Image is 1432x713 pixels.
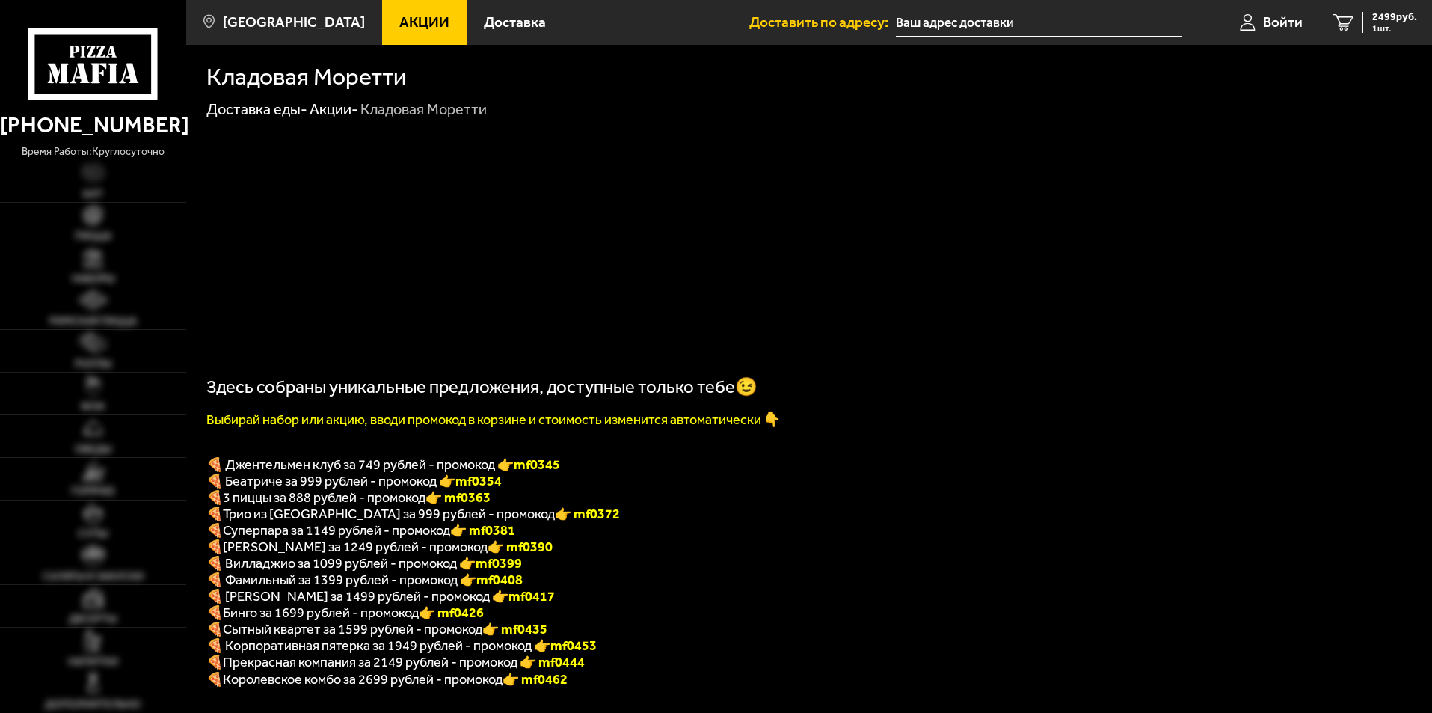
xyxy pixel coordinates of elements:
b: 👉 mf0426 [419,605,484,621]
span: Обеды [75,444,111,455]
b: mf0408 [476,572,523,588]
span: Войти [1263,15,1303,29]
span: WOK [81,402,105,412]
span: [GEOGRAPHIC_DATA] [223,15,365,29]
font: 🍕 [206,654,223,670]
b: 🍕 [206,539,223,555]
span: Королевское комбо за 2699 рублей - промокод [223,671,503,688]
b: 👉 mf0435 [482,621,547,637]
b: 👉 mf0390 [488,539,553,555]
font: 🍕 [206,489,223,506]
span: 🍕 Беатриче за 999 рублей - промокод 👉 [206,473,502,489]
span: Супы [78,529,108,539]
font: 🍕 [206,671,223,688]
b: mf0345 [514,456,560,473]
a: Акции- [310,100,358,118]
span: Доставить по адресу: [749,15,896,29]
b: 🍕 [206,621,223,637]
font: 👉 mf0381 [450,522,515,539]
font: 👉 mf0444 [520,654,585,670]
font: 🍕 [206,522,223,539]
span: Десерты [69,614,117,625]
font: 👉 mf0372 [555,506,620,522]
font: 👉 mf0363 [425,489,491,506]
span: Сытный квартет за 1599 рублей - промокод [223,621,482,637]
span: Суперпара за 1149 рублей - промокод [223,522,450,539]
span: Доставка [484,15,546,29]
span: 2499 руб. [1372,12,1417,22]
span: 3 пиццы за 888 рублей - промокод [223,489,425,506]
span: Прекрасная компания за 2149 рублей - промокод [223,654,520,670]
span: Напитки [68,657,118,667]
span: Наборы [72,274,114,284]
b: mf0417 [508,588,555,605]
span: Трио из [GEOGRAPHIC_DATA] за 999 рублей - промокод [223,506,555,522]
span: Здесь собраны уникальные предложения, доступные только тебе😉 [206,376,758,397]
span: [PERSON_NAME] за 1249 рублей - промокод [223,539,488,555]
span: Акции [399,15,449,29]
b: mf0354 [455,473,502,489]
input: Ваш адрес доставки [896,9,1182,37]
span: 🍕 Корпоративная пятерка за 1949 рублей - промокод 👉 [206,637,597,654]
a: Доставка еды- [206,100,307,118]
span: Пицца [75,231,111,242]
span: Хит [82,189,103,200]
font: Выбирай набор или акцию, вводи промокод в корзине и стоимость изменится автоматически 👇 [206,411,780,428]
div: Кладовая Моретти [360,100,487,120]
span: Дополнительно [45,700,141,710]
span: Горячее [71,486,115,497]
span: Роллы [75,359,111,370]
span: 🍕 Джентельмен клуб за 749 рублей - промокод 👉 [206,456,560,473]
h1: Кладовая Моретти [206,65,407,89]
span: 🍕 Фамильный за 1399 рублей - промокод 👉 [206,572,523,588]
span: Бинго за 1699 рублей - промокод [223,605,419,621]
span: 1 шт. [1372,24,1417,33]
b: 🍕 [206,605,223,621]
b: mf0453 [550,637,597,654]
span: 🍕 Вилладжио за 1099 рублей - промокод 👉 [206,555,522,572]
font: 👉 mf0462 [503,671,568,688]
b: mf0399 [476,555,522,572]
span: Римская пицца [49,316,137,327]
span: 🍕 [PERSON_NAME] за 1499 рублей - промокод 👉 [206,588,555,605]
font: 🍕 [206,506,223,522]
span: Салаты и закуски [43,572,144,582]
